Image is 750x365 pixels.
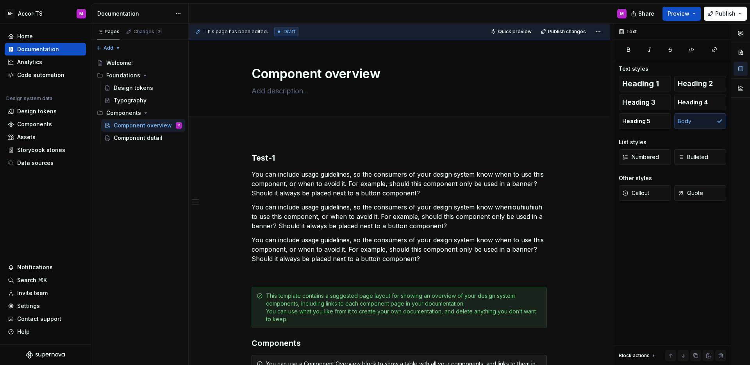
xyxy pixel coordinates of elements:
div: Search ⌘K [17,276,47,284]
button: Heading 1 [619,76,671,91]
a: Analytics [5,56,86,68]
div: Data sources [17,159,54,167]
div: Assets [17,133,36,141]
button: Search ⌘K [5,274,86,286]
span: Preview [668,10,689,18]
button: Heading 4 [674,95,727,110]
div: Components [106,109,141,117]
div: Design tokens [17,107,57,115]
a: Storybook stories [5,144,86,156]
div: Pages [97,29,120,35]
button: Quick preview [488,26,535,37]
span: Heading 3 [622,98,655,106]
span: Bulleted [678,153,708,161]
a: Components [5,118,86,131]
div: This template contains a suggested page layout for showing an overview of your design system comp... [266,292,542,323]
div: Documentation [17,45,59,53]
div: Documentation [97,10,171,18]
div: Analytics [17,58,42,66]
span: Publish changes [548,29,586,35]
div: Design system data [6,95,52,102]
span: Heading 4 [678,98,708,106]
span: Callout [622,189,649,197]
span: Numbered [622,153,659,161]
div: Other styles [619,174,652,182]
button: Help [5,326,86,338]
div: Text styles [619,65,648,73]
span: Quote [678,189,703,197]
p: You can include usage guidelines, so the consumers of your design system know wheniouhiuhiuh to u... [252,202,547,231]
span: Add [104,45,113,51]
div: Welcome! [106,59,133,67]
div: Accor-TS [18,10,43,18]
div: List styles [619,138,646,146]
button: Publish changes [538,26,589,37]
div: Page tree [94,57,185,144]
a: Supernova Logo [26,351,65,359]
a: Design tokens [101,82,185,94]
a: Documentation [5,43,86,55]
button: Heading 3 [619,95,671,110]
button: Preview [662,7,701,21]
span: 2 [156,29,162,35]
div: Block actions [619,350,657,361]
div: Invite team [17,289,48,297]
div: Design tokens [114,84,153,92]
button: M-Accor-TSM [2,5,89,22]
a: Component detail [101,132,185,144]
span: Heading 2 [678,80,713,88]
button: Add [94,43,123,54]
div: Foundations [94,69,185,82]
a: Data sources [5,157,86,169]
button: Quote [674,185,727,201]
span: Heading 5 [622,117,650,125]
h3: Test-1 [252,152,547,163]
div: Home [17,32,33,40]
div: Component detail [114,134,162,142]
a: Settings [5,300,86,312]
div: Changes [134,29,162,35]
a: Design tokens [5,105,86,118]
div: Typography [114,97,146,104]
button: Numbered [619,149,671,165]
a: Typography [101,94,185,107]
a: Welcome! [94,57,185,69]
p: You can include usage guidelines, so the consumers of your design system know when to use this co... [252,170,547,198]
span: Share [638,10,654,18]
h3: Components [252,338,547,349]
div: Foundations [106,72,140,79]
a: Home [5,30,86,43]
div: Component overview [114,122,172,129]
span: Heading 1 [622,80,659,88]
div: Contact support [17,315,61,323]
p: You can include usage guidelines, so the consumers of your design system know when to use this co... [252,235,547,263]
div: Storybook stories [17,146,65,154]
a: Code automation [5,69,86,81]
button: Contact support [5,313,86,325]
span: Publish [715,10,736,18]
div: M- [5,9,15,18]
div: M [620,11,624,17]
div: Notifications [17,263,53,271]
div: Block actions [619,352,650,359]
div: Components [94,107,185,119]
div: M [79,11,83,17]
div: Components [17,120,52,128]
button: Notifications [5,261,86,274]
div: Code automation [17,71,64,79]
a: Component overviewM [101,119,185,132]
span: Quick preview [498,29,532,35]
span: Draft [284,29,295,35]
button: Share [627,7,659,21]
textarea: Component overview [250,64,545,83]
button: Callout [619,185,671,201]
button: Heading 5 [619,113,671,129]
button: Publish [704,7,747,21]
button: Heading 2 [674,76,727,91]
div: M [178,122,180,129]
div: Help [17,328,30,336]
a: Invite team [5,287,86,299]
a: Assets [5,131,86,143]
span: This page has been edited. [204,29,268,35]
button: Bulleted [674,149,727,165]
